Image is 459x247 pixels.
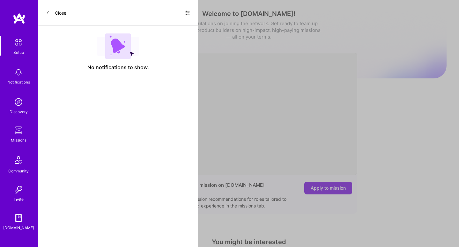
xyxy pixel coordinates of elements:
[7,79,30,85] div: Notifications
[11,152,26,168] img: Community
[8,168,29,174] div: Community
[14,196,24,203] div: Invite
[87,64,149,71] span: No notifications to show.
[13,49,24,56] div: Setup
[12,66,25,79] img: bell
[12,212,25,224] img: guide book
[12,96,25,108] img: discovery
[97,33,139,59] img: empty
[12,36,25,49] img: setup
[12,183,25,196] img: Invite
[46,8,66,18] button: Close
[11,137,26,143] div: Missions
[10,108,28,115] div: Discovery
[12,124,25,137] img: teamwork
[13,13,26,24] img: logo
[3,224,34,231] div: [DOMAIN_NAME]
